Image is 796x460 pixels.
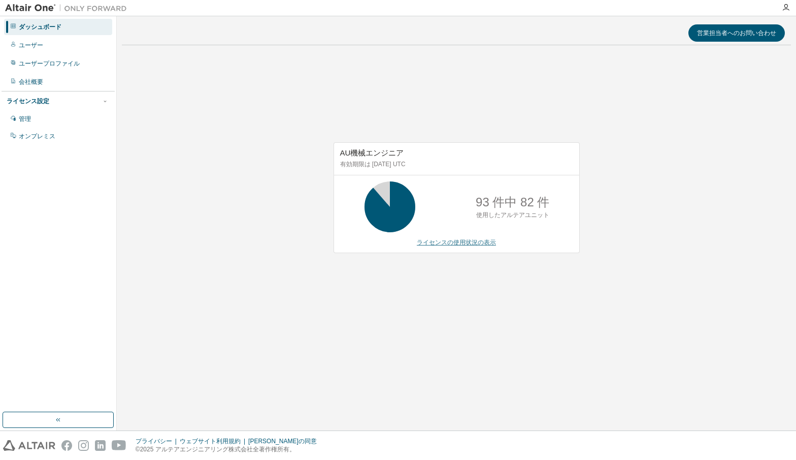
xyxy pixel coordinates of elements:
img: facebook.svg [61,440,72,451]
p: © [136,445,323,454]
img: altair_logo.svg [3,440,55,451]
div: ユーザープロファイル [19,59,80,68]
div: ダッシュボード [19,23,61,31]
img: アルタイルワン [5,3,132,13]
div: ユーザー [19,41,43,49]
p: 使用したアルテアユニット [476,211,549,220]
button: 営業担当者へのお問い合わせ [688,24,785,42]
font: 2025 アルテアエンジニアリング株式会社全著作権所有。 [140,446,295,453]
img: instagram.svg [78,440,89,451]
div: ライセンス設定 [7,97,49,105]
a: ライセンスの使用状況の表示 [417,239,496,246]
img: youtube.svg [112,440,126,451]
div: オンプレミス [19,132,55,140]
img: linkedin.svg [95,440,106,451]
div: ウェブサイト利用規約 [180,437,248,445]
p: 有効期限は [DATE] UTC [340,160,571,169]
div: [PERSON_NAME]の同意 [248,437,323,445]
div: プライバシー [136,437,180,445]
div: 管理 [19,115,31,123]
p: 93 件中 82 件 [476,194,549,211]
div: 会社概要 [19,78,43,86]
span: AU機械エンジニア [340,148,404,157]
